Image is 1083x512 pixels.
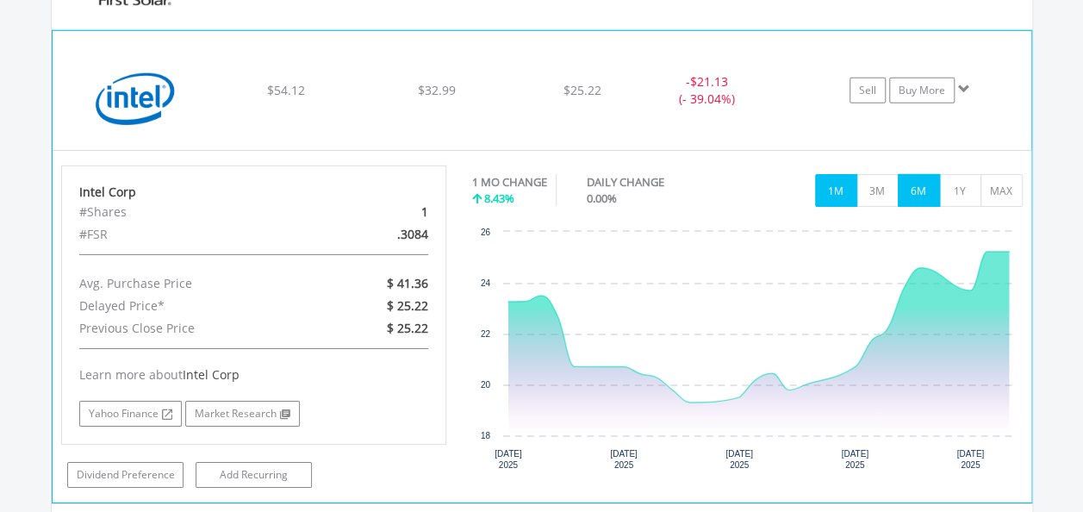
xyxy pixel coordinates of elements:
span: $21.13 [690,73,728,90]
div: 1 MO CHANGE [472,174,547,190]
div: Delayed Price* [66,295,316,317]
text: 22 [481,329,491,339]
div: Intel Corp [79,184,429,201]
div: Previous Close Price [66,317,316,340]
div: 1 [316,201,441,223]
div: - (- 39.04%) [642,73,771,108]
text: [DATE] 2025 [495,449,522,470]
span: $ 25.22 [387,297,428,314]
a: Yahoo Finance [79,401,182,427]
button: MAX [980,174,1023,207]
button: 1Y [939,174,981,207]
span: $ 25.22 [387,320,428,336]
div: DAILY CHANGE [587,174,725,190]
span: 0.00% [587,190,617,206]
button: 3M [856,174,899,207]
text: 26 [481,228,491,237]
a: Sell [850,78,886,103]
div: #Shares [66,201,316,223]
a: Dividend Preference [67,462,184,488]
text: [DATE] 2025 [841,449,868,470]
span: $32.99 [418,82,456,98]
text: 20 [481,380,491,390]
button: 6M [898,174,940,207]
button: 1M [815,174,857,207]
text: [DATE] 2025 [957,449,985,470]
text: 24 [481,278,491,288]
span: $25.22 [563,82,601,98]
span: $ 41.36 [387,275,428,291]
a: Add Recurring [196,462,312,488]
text: 18 [481,431,491,440]
text: [DATE] 2025 [610,449,638,470]
span: Intel Corp [183,366,240,383]
span: $54.12 [267,82,305,98]
div: Learn more about [79,366,429,384]
text: [DATE] 2025 [725,449,753,470]
div: Chart. Highcharts interactive chart. [472,223,1023,482]
span: 8.43% [484,190,514,206]
svg: Interactive chart [472,223,1023,482]
div: #FSR [66,223,316,246]
a: Buy More [889,78,955,103]
a: Market Research [185,401,300,427]
img: EQU.US.INTC.png [61,53,209,146]
div: .3084 [316,223,441,246]
div: Avg. Purchase Price [66,272,316,295]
